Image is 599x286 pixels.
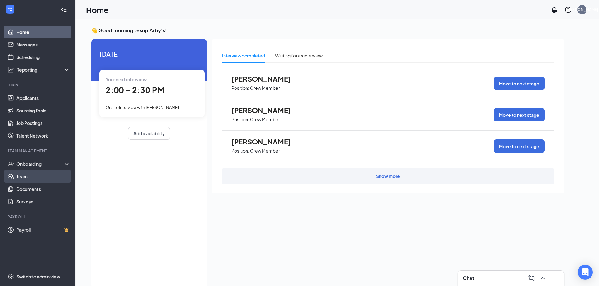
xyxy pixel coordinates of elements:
[231,116,249,122] p: Position:
[538,273,548,283] button: ChevronUp
[16,224,70,236] a: PayrollCrown
[99,49,199,59] span: [DATE]
[8,67,14,73] svg: Analysis
[8,148,69,154] div: Team Management
[106,77,147,82] span: Your next interview
[106,85,164,95] span: 2:00 - 2:30 PM
[250,85,280,91] p: Crew Member
[7,6,13,13] svg: WorkstreamLogo
[250,116,280,122] p: Crew Member
[16,161,65,167] div: Onboarding
[106,105,179,110] span: Onsite Interview with [PERSON_NAME]
[16,170,70,183] a: Team
[463,275,474,282] h3: Chat
[231,138,301,146] span: [PERSON_NAME]
[231,85,249,91] p: Position:
[8,82,69,88] div: Hiring
[16,104,70,117] a: Sourcing Tools
[231,106,301,114] span: [PERSON_NAME]
[275,52,323,59] div: Waiting for an interview
[16,117,70,129] a: Job Postings
[549,273,559,283] button: Minimize
[16,273,60,280] div: Switch to admin view
[16,195,70,208] a: Surveys
[566,7,598,12] div: [PERSON_NAME]
[222,52,265,59] div: Interview completed
[61,7,67,13] svg: Collapse
[550,274,558,282] svg: Minimize
[231,75,301,83] span: [PERSON_NAME]
[16,92,70,104] a: Applicants
[16,26,70,38] a: Home
[564,6,572,13] svg: QuestionInfo
[8,273,14,280] svg: Settings
[86,4,108,15] h1: Home
[16,38,70,51] a: Messages
[8,214,69,219] div: Payroll
[231,148,249,154] p: Position:
[8,161,14,167] svg: UserCheck
[494,108,545,121] button: Move to next stage
[539,274,546,282] svg: ChevronUp
[578,265,593,280] div: Open Intercom Messenger
[250,148,280,154] p: Crew Member
[376,173,400,179] div: Show more
[16,129,70,142] a: Talent Network
[551,6,558,13] svg: Notifications
[16,183,70,195] a: Documents
[494,139,545,153] button: Move to next stage
[16,67,70,73] div: Reporting
[528,274,535,282] svg: ComposeMessage
[526,273,536,283] button: ComposeMessage
[494,77,545,90] button: Move to next stage
[91,27,564,34] h3: 👋 Good morning, Jesup Arby's !
[128,127,170,140] button: Add availability
[16,51,70,63] a: Scheduling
